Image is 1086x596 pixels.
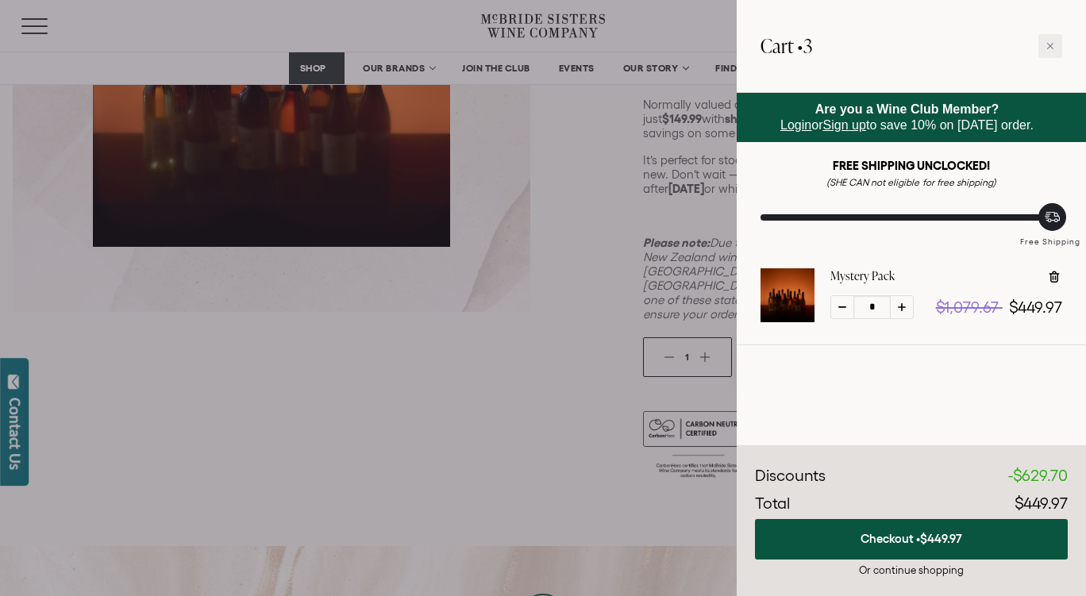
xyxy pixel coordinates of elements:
div: Discounts [755,464,826,488]
div: Or continue shopping [755,563,1068,578]
div: - [1008,464,1068,488]
h2: Cart • [761,24,812,68]
a: Sign up [823,118,866,132]
span: $1,079.67 [936,298,999,316]
strong: Are you a Wine Club Member? [815,102,999,116]
span: 3 [803,33,812,59]
span: $449.97 [1009,298,1062,316]
a: Mystery Pack [830,268,895,284]
span: $449.97 [1015,494,1068,512]
button: Checkout •$449.97 [755,519,1068,559]
div: Total [755,492,790,516]
em: (SHE CAN not eligible for free shipping) [826,177,996,187]
strong: FREE SHIPPING UNCLOCKED! [833,159,990,172]
span: $449.97 [920,532,962,545]
div: Free Shipping [1015,221,1086,248]
span: or to save 10% on [DATE] order. [780,102,1034,132]
a: Mystery Pack [761,308,814,325]
a: Login [780,118,811,132]
span: $629.70 [1013,467,1068,484]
